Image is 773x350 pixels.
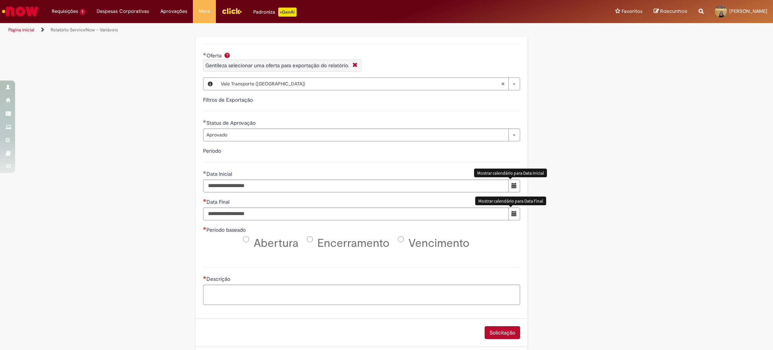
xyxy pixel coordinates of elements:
[622,8,642,15] span: Favoritos
[203,285,520,305] textarea: Descrição
[199,8,210,15] span: More
[203,147,221,154] label: Período
[6,23,510,37] ul: Trilhas de página
[660,8,687,15] span: Rascunhos
[217,78,520,90] a: Vale Transporte ([GEOGRAPHIC_DATA])Limpar campo Oferta
[508,180,520,192] button: O seletor de data/hora foi fechado. 01 September 2025 13:06:05 Monday foi selecionado. Mostrar ca...
[654,8,687,15] a: Rascunhos
[160,8,187,15] span: Aprovações
[203,180,509,192] input: Data Inicial 01 September 2025 13:06:05 Monday
[206,276,232,282] span: Descrição
[351,62,359,70] i: Fechar More information Por question_oferta
[52,8,78,15] span: Requisições
[474,169,547,177] div: Mostrar calendário para Data Inicial
[203,171,206,174] span: Obrigatório Preenchido
[222,5,242,17] img: click_logo_yellow_360x200.png
[278,8,297,17] p: +GenAi
[408,236,470,251] span: Vencimento
[253,8,297,17] div: Padroniza
[254,236,299,251] span: Abertura
[203,96,253,103] label: Filtros de Exportação
[1,4,40,19] img: ServiceNow
[203,53,206,56] span: Obrigatório Preenchido
[203,227,206,230] span: Necessários
[223,52,232,58] span: Ajuda para Oferta
[203,120,206,123] span: Obrigatório Preenchido
[485,326,520,339] button: Solicitação
[206,226,247,233] span: Período baseado
[97,8,149,15] span: Despesas Corporativas
[206,129,505,141] span: Aprovado
[206,170,234,177] span: Data Inicial
[203,199,206,202] span: Necessários
[317,236,390,251] span: Encerramento
[203,78,217,90] button: Oferta, Visualizar este registro Vale Transporte (VT)
[729,8,767,14] span: [PERSON_NAME]
[508,208,520,220] button: Mostrar calendário para Data Final
[203,208,509,220] input: Data Final
[206,198,231,205] span: Data Final
[206,52,223,59] span: Oferta
[475,197,546,205] div: Mostrar calendário para Data Final
[8,27,34,33] a: Página inicial
[80,9,85,15] span: 1
[205,62,349,69] span: Gentileza selecionar uma oferta para exportação do relatório.
[206,119,257,126] span: Status de Aprovação
[221,78,501,90] span: Vale Transporte ([GEOGRAPHIC_DATA])
[203,276,206,279] span: Necessários
[51,27,118,33] a: Relatório ServiceNow – Variáveis
[497,78,508,90] abbr: Limpar campo Oferta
